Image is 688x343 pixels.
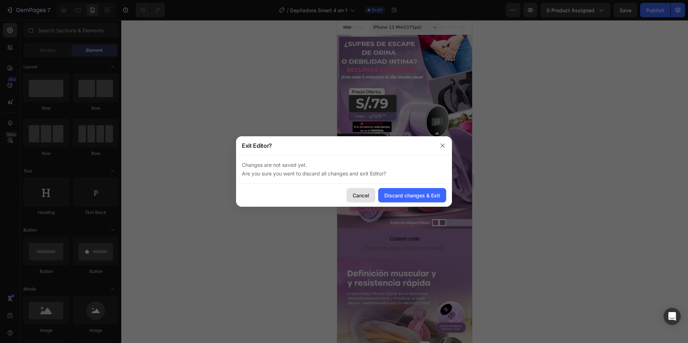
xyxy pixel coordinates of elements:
div: Discard changes & Exit [384,192,440,199]
button: Discard changes & Exit [378,188,446,202]
span: iPhone 13 Mini ( 375 px) [36,4,85,11]
p: Changes are not saved yet. Are you sure you want to discard all changes and exit Editor? [242,161,446,178]
p: Exit Editor? [242,141,272,150]
div: Cancel [353,192,369,199]
div: Open Intercom Messenger [664,308,681,325]
button: Cancel [347,188,375,202]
